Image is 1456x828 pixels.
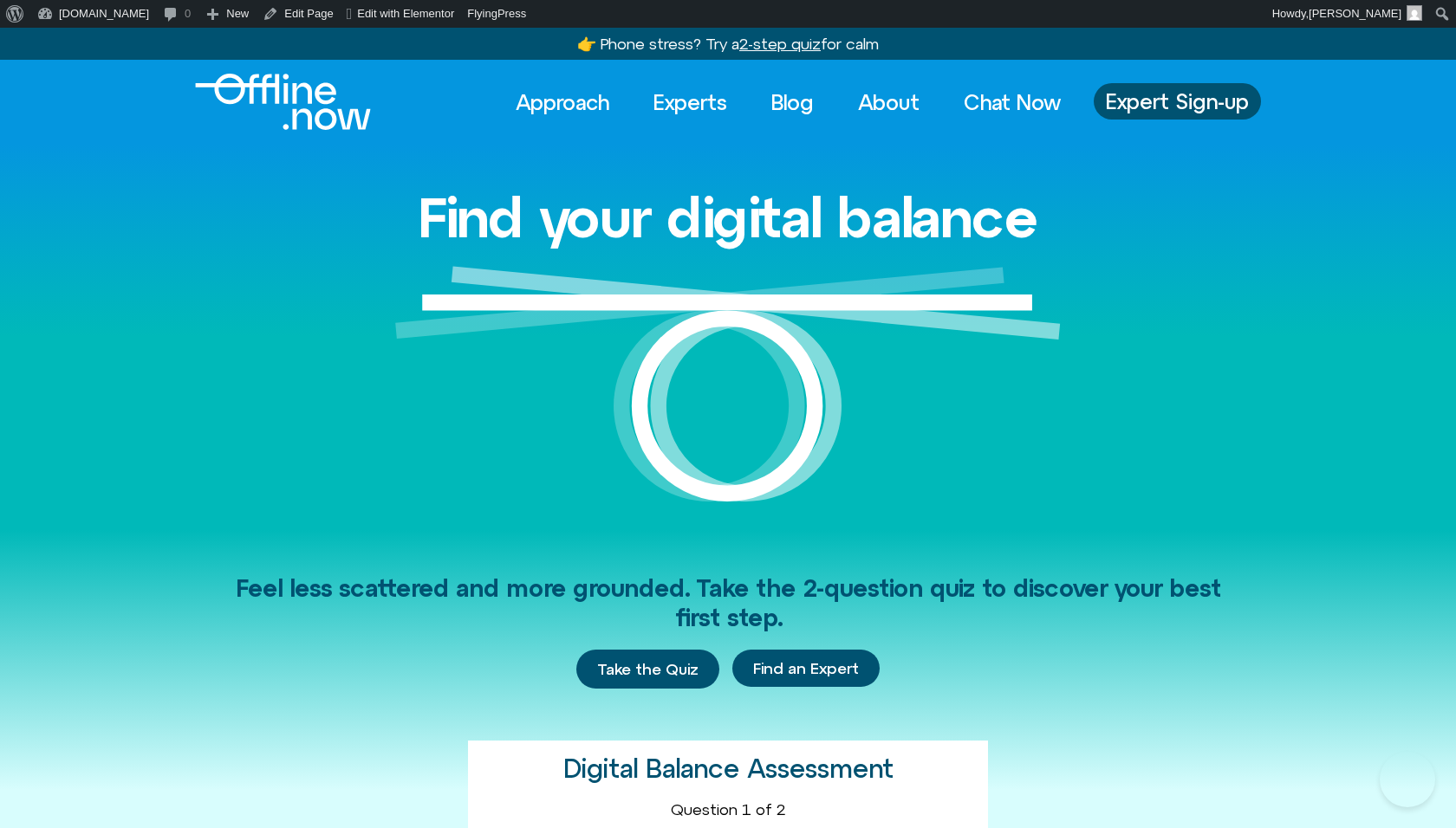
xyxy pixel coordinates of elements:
a: Take the Quiz [576,650,719,689]
a: Experts [638,83,743,121]
div: Question 1 of 2 [482,800,974,819]
a: Chat Now [948,83,1076,121]
img: Graphic of a white circle with a white line balancing on top to represent balance. [395,266,1061,530]
nav: Menu [500,83,1076,121]
div: Logo [195,74,341,130]
u: 2-step quiz [739,35,821,53]
div: Find an Expert [732,650,880,689]
img: Offline.Now logo in white. Text of the words offline.now with a line going through the "O" [195,74,371,130]
a: Expert Sign-up [1094,83,1261,120]
h1: Find your digital balance [418,187,1038,248]
span: Take the Quiz [597,660,699,679]
a: About [842,83,935,121]
h2: Digital Balance Assessment [563,754,894,783]
a: 👉 Phone stress? Try a2-step quizfor calm [577,35,879,53]
span: Edit with Elementor [357,7,454,20]
span: [PERSON_NAME] [1309,7,1401,20]
a: Approach [500,83,625,121]
span: Feel less scattered and more grounded. Take the 2-question quiz to discover your best first step. [236,574,1221,631]
span: Expert Sign-up [1106,90,1249,113]
iframe: Botpress [1380,752,1435,807]
a: Find an Expert [732,650,880,688]
a: Blog [756,83,829,121]
span: Find an Expert [753,660,859,677]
